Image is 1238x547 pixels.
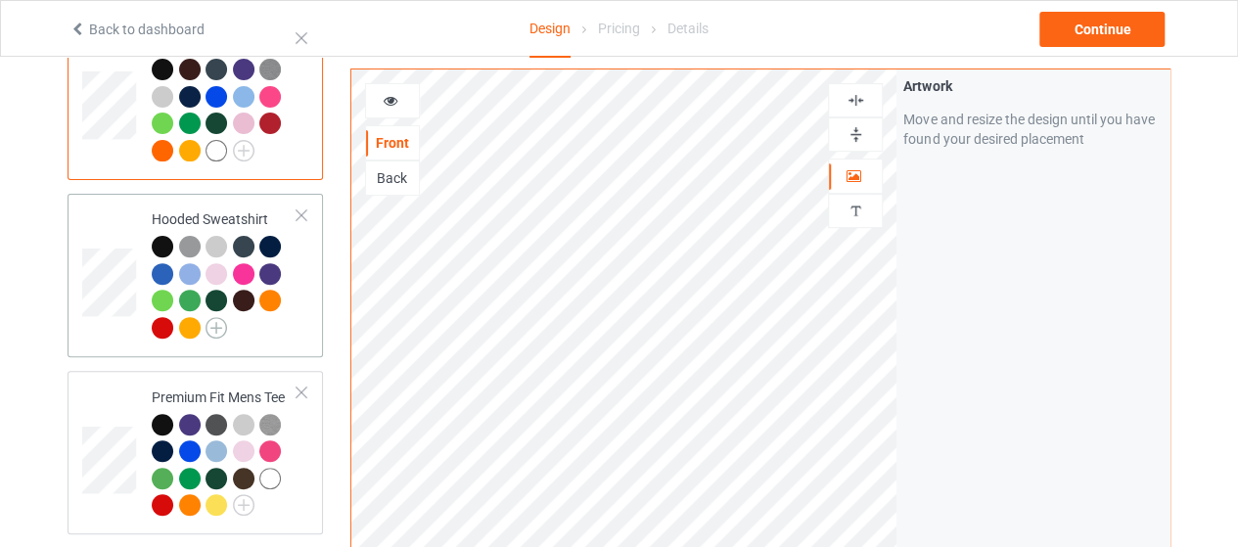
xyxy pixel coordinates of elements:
[259,59,281,80] img: heather_texture.png
[903,110,1163,149] div: Move and resize the design until you have found your desired placement
[903,76,1163,96] div: Artwork
[847,125,865,144] img: svg%3E%0A
[529,1,571,58] div: Design
[68,17,323,180] div: Classic T-Shirt
[69,22,205,37] a: Back to dashboard
[847,91,865,110] img: svg%3E%0A
[152,387,298,515] div: Premium Fit Mens Tee
[259,414,281,435] img: heather_texture.png
[68,371,323,534] div: Premium Fit Mens Tee
[598,1,640,56] div: Pricing
[366,133,419,153] div: Front
[667,1,709,56] div: Details
[233,140,254,161] img: svg+xml;base64,PD94bWwgdmVyc2lvbj0iMS4wIiBlbmNvZGluZz0iVVRGLTgiPz4KPHN2ZyB3aWR0aD0iMjJweCIgaGVpZ2...
[206,317,227,339] img: svg+xml;base64,PD94bWwgdmVyc2lvbj0iMS4wIiBlbmNvZGluZz0iVVRGLTgiPz4KPHN2ZyB3aWR0aD0iMjJweCIgaGVpZ2...
[847,202,865,220] img: svg%3E%0A
[152,32,298,160] div: Classic T-Shirt
[152,209,298,337] div: Hooded Sweatshirt
[68,194,323,357] div: Hooded Sweatshirt
[1039,12,1165,47] div: Continue
[233,494,254,516] img: svg+xml;base64,PD94bWwgdmVyc2lvbj0iMS4wIiBlbmNvZGluZz0iVVRGLTgiPz4KPHN2ZyB3aWR0aD0iMjJweCIgaGVpZ2...
[366,168,419,188] div: Back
